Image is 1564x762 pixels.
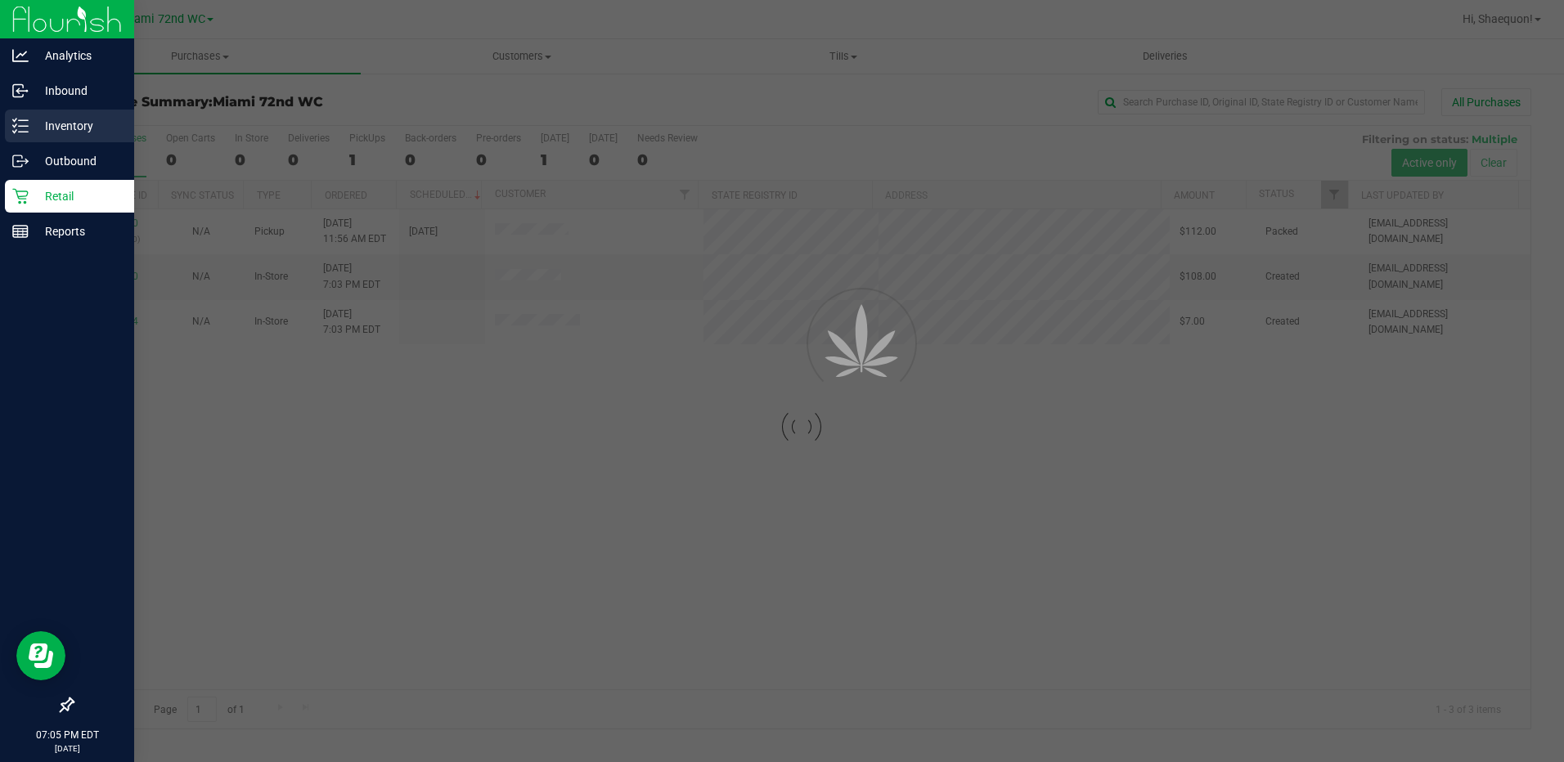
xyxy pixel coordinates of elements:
[29,222,127,241] p: Reports
[12,223,29,240] inline-svg: Reports
[29,186,127,206] p: Retail
[29,81,127,101] p: Inbound
[12,83,29,99] inline-svg: Inbound
[12,47,29,64] inline-svg: Analytics
[12,188,29,204] inline-svg: Retail
[29,46,127,65] p: Analytics
[7,728,127,742] p: 07:05 PM EDT
[7,742,127,755] p: [DATE]
[29,151,127,171] p: Outbound
[12,118,29,134] inline-svg: Inventory
[29,116,127,136] p: Inventory
[16,631,65,680] iframe: Resource center
[12,153,29,169] inline-svg: Outbound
